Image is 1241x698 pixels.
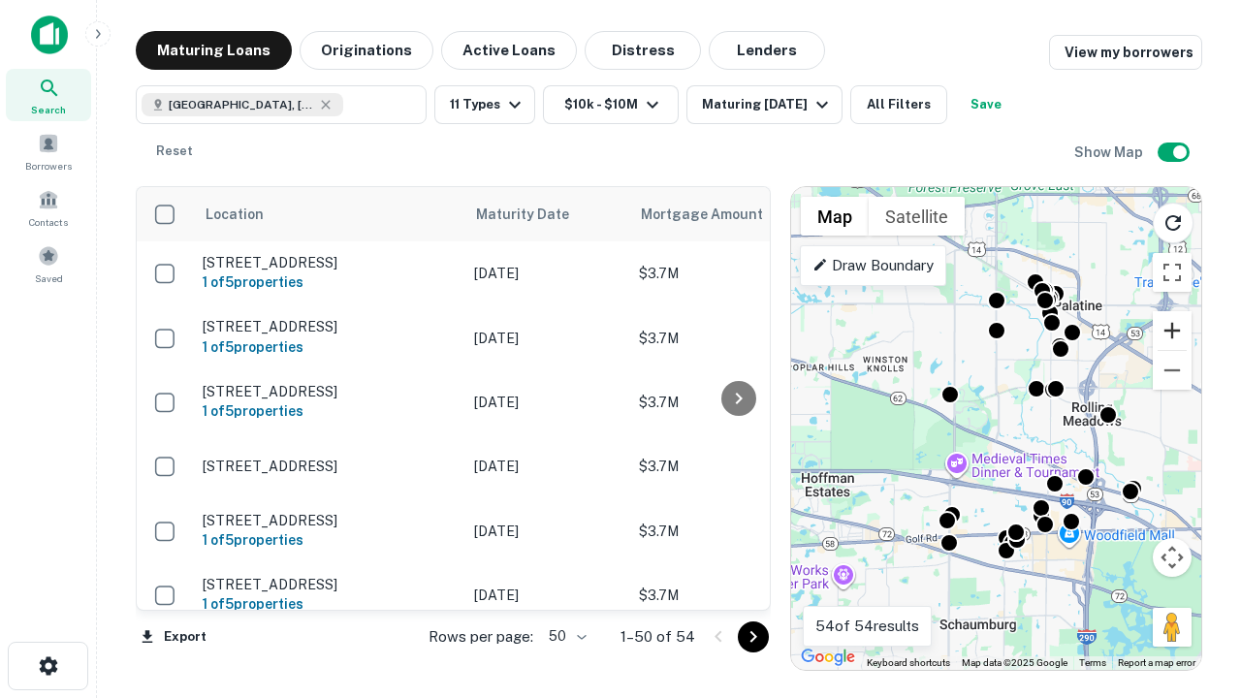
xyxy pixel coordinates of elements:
button: Zoom out [1153,351,1192,390]
span: [GEOGRAPHIC_DATA], [GEOGRAPHIC_DATA] [169,96,314,113]
p: $3.7M [639,263,833,284]
button: Originations [300,31,433,70]
div: Maturing [DATE] [702,93,834,116]
button: Save your search to get updates of matches that match your search criteria. [955,85,1017,124]
span: Mortgage Amount [641,203,788,226]
h6: 1 of 5 properties [203,271,455,293]
button: Show street map [801,197,869,236]
img: capitalize-icon.png [31,16,68,54]
p: $3.7M [639,328,833,349]
div: 0 0 [791,187,1201,670]
p: [STREET_ADDRESS] [203,512,455,529]
a: Terms (opens in new tab) [1079,657,1106,668]
button: Drag Pegman onto the map to open Street View [1153,608,1192,647]
p: [STREET_ADDRESS] [203,458,455,475]
button: Distress [585,31,701,70]
p: Rows per page: [429,625,533,649]
button: Active Loans [441,31,577,70]
p: [DATE] [474,392,620,413]
button: Reset [143,132,206,171]
a: Open this area in Google Maps (opens a new window) [796,645,860,670]
button: Reload search area [1153,203,1193,243]
span: Search [31,102,66,117]
p: [DATE] [474,521,620,542]
p: [DATE] [474,456,620,477]
p: 54 of 54 results [815,615,919,638]
th: Mortgage Amount [629,187,843,241]
h6: Show Map [1074,142,1146,163]
button: Maturing [DATE] [686,85,843,124]
p: [STREET_ADDRESS] [203,576,455,593]
button: Keyboard shortcuts [867,656,950,670]
h6: 1 of 5 properties [203,529,455,551]
p: [STREET_ADDRESS] [203,383,455,400]
button: $10k - $10M [543,85,679,124]
p: 1–50 of 54 [620,625,695,649]
p: $3.7M [639,392,833,413]
button: Maturing Loans [136,31,292,70]
button: Zoom in [1153,311,1192,350]
span: Saved [35,270,63,286]
button: Lenders [709,31,825,70]
button: Show satellite imagery [869,197,965,236]
p: $3.7M [639,521,833,542]
span: Map data ©2025 Google [962,657,1067,668]
p: [DATE] [474,585,620,606]
p: $3.7M [639,456,833,477]
p: [DATE] [474,263,620,284]
span: Maturity Date [476,203,594,226]
button: Go to next page [738,621,769,652]
th: Location [193,187,464,241]
a: Borrowers [6,125,91,177]
a: Saved [6,238,91,290]
p: [STREET_ADDRESS] [203,318,455,335]
button: All Filters [850,85,947,124]
button: Toggle fullscreen view [1153,253,1192,292]
p: [STREET_ADDRESS] [203,254,455,271]
span: Borrowers [25,158,72,174]
th: Maturity Date [464,187,629,241]
button: 11 Types [434,85,535,124]
span: Contacts [29,214,68,230]
a: View my borrowers [1049,35,1202,70]
button: Export [136,622,211,651]
div: 50 [541,622,589,650]
h6: 1 of 5 properties [203,336,455,358]
h6: 1 of 5 properties [203,593,455,615]
a: Search [6,69,91,121]
iframe: Chat Widget [1144,481,1241,574]
a: Report a map error [1118,657,1195,668]
h6: 1 of 5 properties [203,400,455,422]
p: [DATE] [474,328,620,349]
img: Google [796,645,860,670]
span: Location [205,203,264,226]
p: $3.7M [639,585,833,606]
p: Draw Boundary [812,254,934,277]
a: Contacts [6,181,91,234]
